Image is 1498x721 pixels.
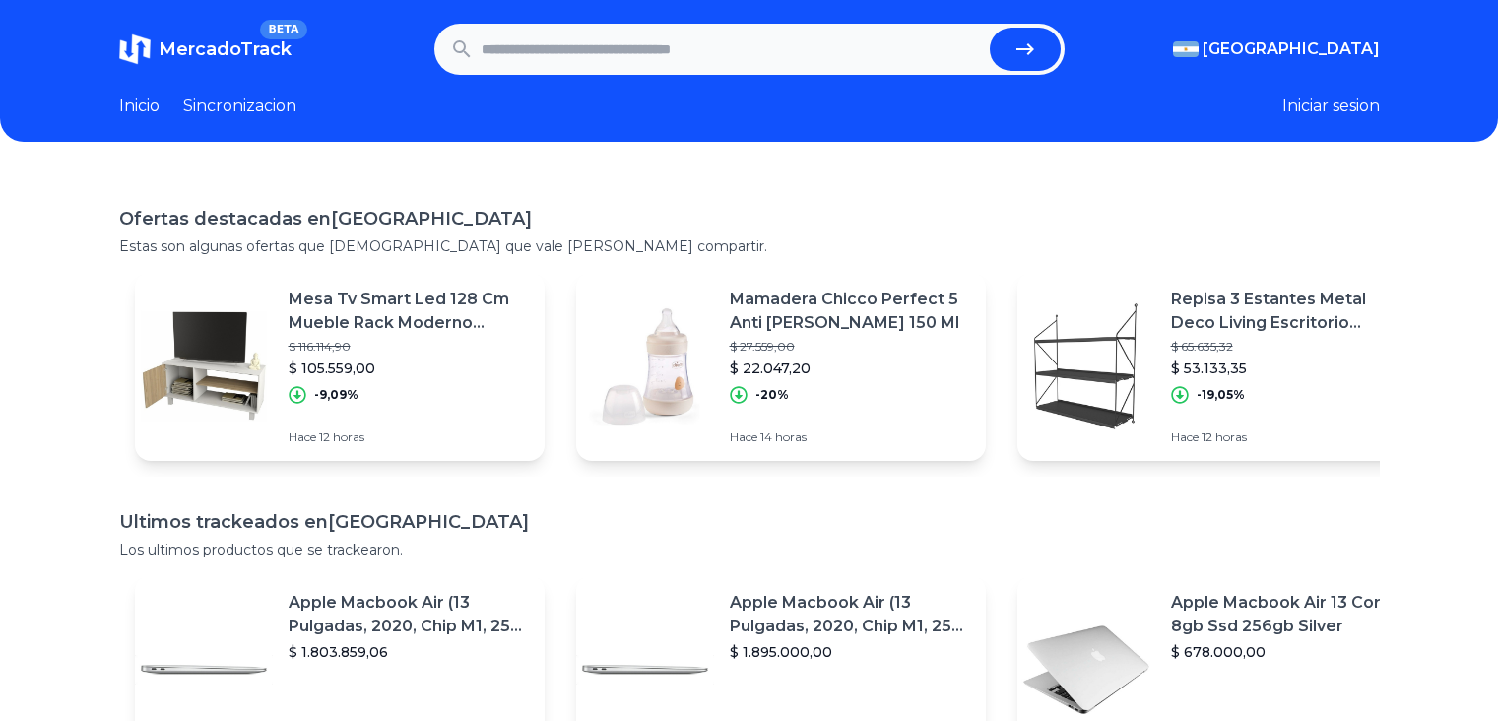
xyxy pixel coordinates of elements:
[289,288,529,335] p: Mesa Tv Smart Led 128 Cm Mueble Rack Moderno Melamina
[576,297,714,435] img: Featured image
[1171,429,1411,445] p: Hace 12 horas
[119,236,1380,256] p: Estas son algunas ofertas que [DEMOGRAPHIC_DATA] que vale [PERSON_NAME] compartir.
[289,339,529,355] p: $ 116.114,90
[730,591,970,638] p: Apple Macbook Air (13 Pulgadas, 2020, Chip M1, 256 Gb De Ssd, 8 Gb De Ram) - Plata
[183,95,296,118] a: Sincronizacion
[289,642,529,662] p: $ 1.803.859,06
[1171,591,1411,638] p: Apple Macbook Air 13 Core I5 8gb Ssd 256gb Silver
[730,429,970,445] p: Hace 14 horas
[119,33,151,65] img: MercadoTrack
[1203,37,1380,61] span: [GEOGRAPHIC_DATA]
[1171,642,1411,662] p: $ 678.000,00
[119,95,160,118] a: Inicio
[289,591,529,638] p: Apple Macbook Air (13 Pulgadas, 2020, Chip M1, 256 Gb De Ssd, 8 Gb De Ram) - Plata
[119,33,292,65] a: MercadoTrackBETA
[1171,288,1411,335] p: Repisa 3 Estantes Metal Deco Living Escritorio Organiza
[576,272,986,461] a: Featured imageMamadera Chicco Perfect 5 Anti [PERSON_NAME] 150 Ml$ 27.559,00$ 22.047,20-20%Hace 1...
[730,288,970,335] p: Mamadera Chicco Perfect 5 Anti [PERSON_NAME] 150 Ml
[314,387,358,403] p: -9,09%
[730,642,970,662] p: $ 1.895.000,00
[119,205,1380,232] h1: Ofertas destacadas en [GEOGRAPHIC_DATA]
[1173,41,1199,57] img: Argentina
[730,359,970,378] p: $ 22.047,20
[135,272,545,461] a: Featured imageMesa Tv Smart Led 128 Cm Mueble Rack Moderno Melamina$ 116.114,90$ 105.559,00-9,09%...
[289,429,529,445] p: Hace 12 horas
[1017,297,1155,435] img: Featured image
[1173,37,1380,61] button: [GEOGRAPHIC_DATA]
[755,387,789,403] p: -20%
[1017,272,1427,461] a: Featured imageRepisa 3 Estantes Metal Deco Living Escritorio Organiza$ 65.635,32$ 53.133,35-19,05...
[1197,387,1245,403] p: -19,05%
[135,297,273,435] img: Featured image
[1171,359,1411,378] p: $ 53.133,35
[159,38,292,60] span: MercadoTrack
[119,540,1380,559] p: Los ultimos productos que se trackearon.
[289,359,529,378] p: $ 105.559,00
[1282,95,1380,118] button: Iniciar sesion
[730,339,970,355] p: $ 27.559,00
[260,20,306,39] span: BETA
[119,508,1380,536] h1: Ultimos trackeados en [GEOGRAPHIC_DATA]
[1171,339,1411,355] p: $ 65.635,32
